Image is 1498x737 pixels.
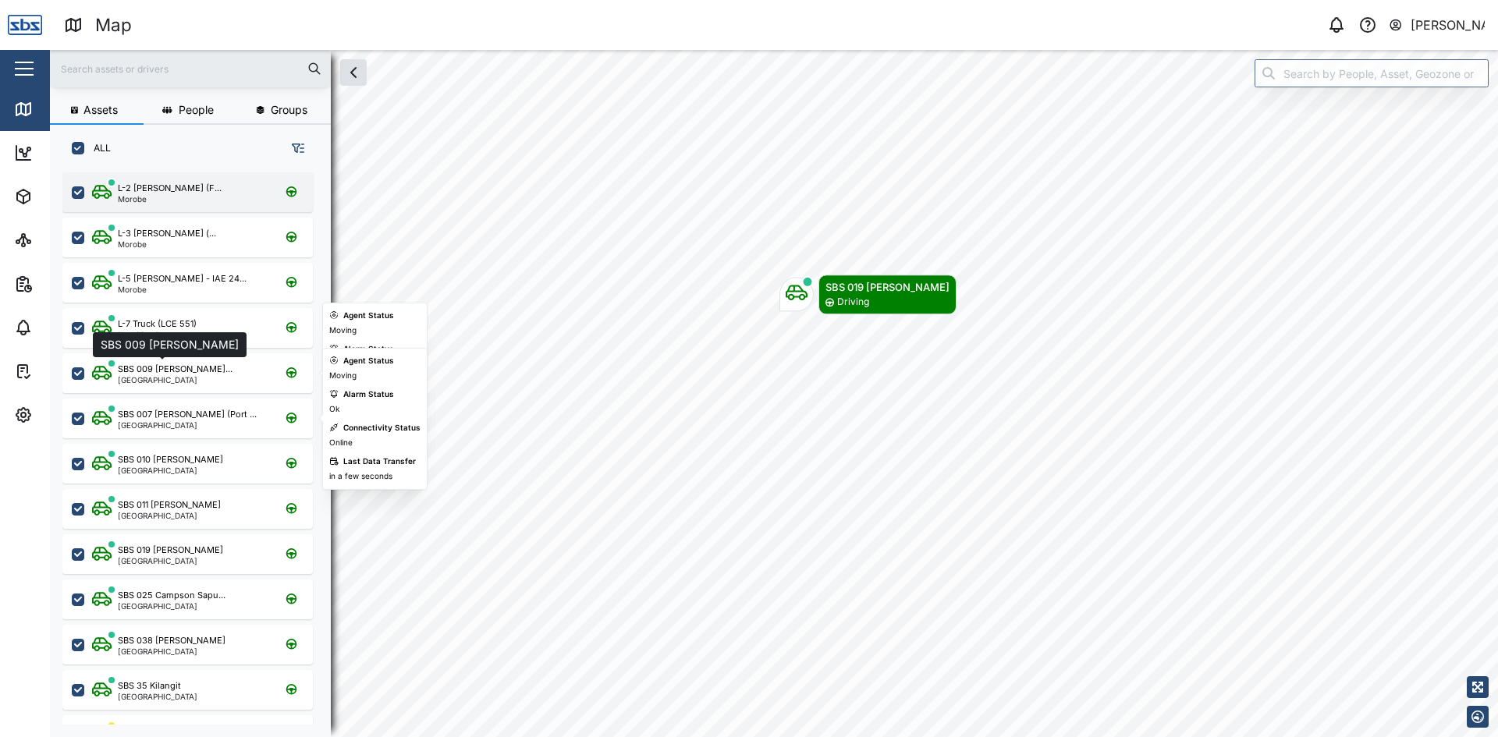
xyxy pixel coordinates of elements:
div: [GEOGRAPHIC_DATA] [118,466,223,474]
div: Settings [41,406,96,423]
span: Assets [83,105,118,115]
div: L-5 [PERSON_NAME] - IAE 24... [118,272,247,285]
div: Morobe [118,285,247,293]
div: L-3 [PERSON_NAME] (... [118,227,216,240]
input: Search by People, Asset, Geozone or Place [1255,59,1489,87]
div: Map [41,101,76,118]
div: SBS 038 [PERSON_NAME] [118,634,225,647]
div: Reports [41,275,94,292]
div: Morobe [118,195,222,203]
div: [GEOGRAPHIC_DATA] [118,512,221,519]
div: Assets [41,188,89,205]
div: Morobe [118,240,216,248]
label: ALL [84,142,111,154]
div: SBS 025 Campson Sapu... [118,589,225,602]
div: L-2 [PERSON_NAME] (F... [118,182,222,195]
div: Driving [837,295,869,310]
div: SBS 010 [PERSON_NAME] [118,453,223,466]
span: People [179,105,214,115]
div: Alarm Status [343,388,394,401]
div: [GEOGRAPHIC_DATA] [118,376,233,384]
div: [GEOGRAPHIC_DATA] [118,602,225,610]
div: Moving [329,324,357,337]
div: SBS 011 [PERSON_NAME] [118,498,221,512]
input: Search assets or drivers [59,57,321,80]
div: Alarms [41,319,89,336]
div: Agent Status [343,355,394,367]
div: Alarm Status [343,343,394,356]
div: Map marker [779,275,957,314]
div: in a few seconds [329,470,392,483]
div: SBS 007 [PERSON_NAME] (Port ... [118,408,257,421]
canvas: Map [50,50,1498,737]
button: [PERSON_NAME] [1388,14,1486,36]
div: Lae, Morobe [118,331,197,338]
div: Connectivity Status [343,422,421,434]
span: Groups [271,105,307,115]
div: Agent Status [343,310,394,322]
div: grid [62,167,330,725]
div: [GEOGRAPHIC_DATA] [118,557,223,565]
div: Map [95,12,132,39]
div: Dashboard [41,144,111,161]
div: L-7 Truck (LCE 551) [118,317,197,331]
div: Ok [329,403,339,416]
div: Last Data Transfer [343,455,416,468]
div: Moving [329,370,357,382]
div: SBS 35 Kilangit [118,679,181,693]
div: [GEOGRAPHIC_DATA] [118,693,197,700]
div: Sites [41,232,78,249]
div: Tasks [41,363,83,380]
div: SBS 009 [PERSON_NAME]... [118,363,233,376]
div: SBS 019 [PERSON_NAME] [118,544,223,557]
div: [GEOGRAPHIC_DATA] [118,647,225,655]
img: Main Logo [8,8,42,42]
div: SBS 019 [PERSON_NAME] [825,279,950,295]
div: [GEOGRAPHIC_DATA] [118,421,257,429]
div: [PERSON_NAME] [1411,16,1486,35]
div: Online [329,437,353,449]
